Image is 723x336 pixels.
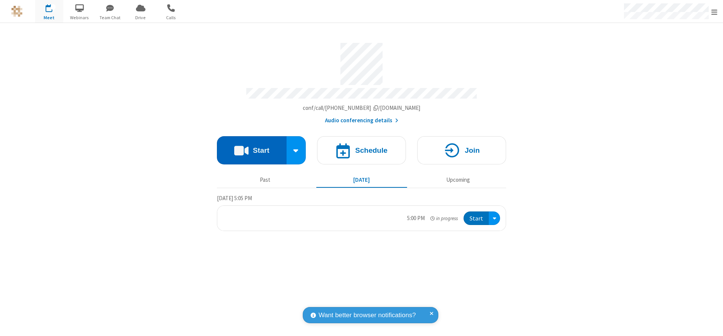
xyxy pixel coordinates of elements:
[316,173,407,187] button: [DATE]
[464,211,489,225] button: Start
[51,4,56,10] div: 1
[217,136,287,164] button: Start
[413,173,503,187] button: Upcoming
[217,37,506,125] section: Account details
[157,14,185,21] span: Calls
[465,147,480,154] h4: Join
[303,104,421,111] span: Copy my meeting room link
[325,116,398,125] button: Audio conferencing details
[220,173,311,187] button: Past
[217,194,506,231] section: Today's Meetings
[11,6,23,17] img: QA Selenium DO NOT DELETE OR CHANGE
[489,211,500,225] div: Open menu
[217,195,252,202] span: [DATE] 5:05 PM
[430,215,458,222] em: in progress
[127,14,155,21] span: Drive
[303,104,421,113] button: Copy my meeting room linkCopy my meeting room link
[317,136,406,164] button: Schedule
[35,14,63,21] span: Meet
[355,147,387,154] h4: Schedule
[96,14,124,21] span: Team Chat
[319,310,416,320] span: Want better browser notifications?
[287,136,306,164] div: Start conference options
[253,147,269,154] h4: Start
[407,214,425,223] div: 5:00 PM
[704,316,717,331] iframe: Chat
[66,14,94,21] span: Webinars
[417,136,506,164] button: Join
